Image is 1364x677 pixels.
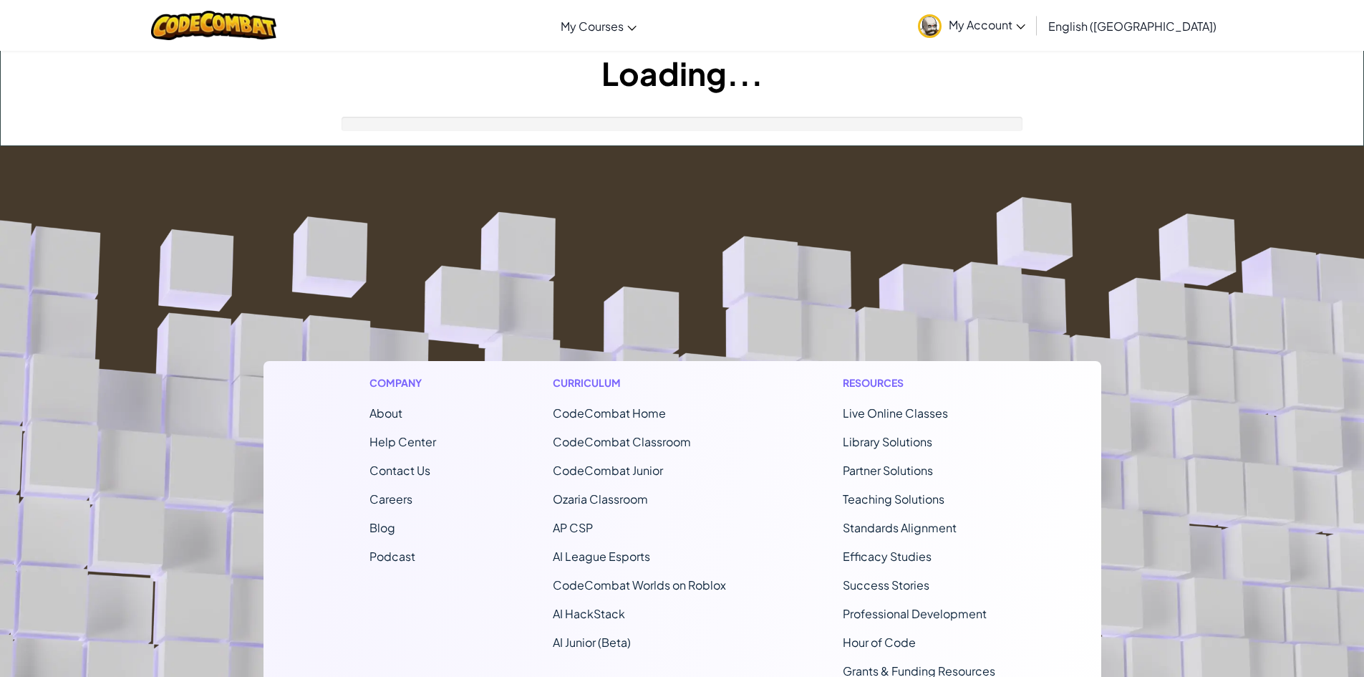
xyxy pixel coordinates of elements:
a: Teaching Solutions [843,491,944,506]
a: Partner Solutions [843,463,933,478]
a: Careers [369,491,412,506]
a: CodeCombat Worlds on Roblox [553,577,726,592]
a: Efficacy Studies [843,549,932,564]
a: Live Online Classes [843,405,948,421]
a: Standards Alignment [843,520,957,535]
a: AP CSP [553,520,593,535]
span: My Courses [561,19,624,34]
img: CodeCombat logo [151,11,276,40]
span: Contact Us [369,463,430,478]
h1: Resources [843,375,995,390]
a: CodeCombat Classroom [553,434,691,449]
a: AI League Esports [553,549,650,564]
a: CodeCombat Junior [553,463,663,478]
h1: Company [369,375,436,390]
a: Professional Development [843,606,987,621]
h1: Curriculum [553,375,726,390]
a: My Account [911,3,1032,48]
a: English ([GEOGRAPHIC_DATA]) [1041,6,1224,45]
a: Podcast [369,549,415,564]
img: avatar [918,14,942,38]
a: My Courses [553,6,644,45]
a: Hour of Code [843,635,916,650]
a: Blog [369,520,395,535]
span: CodeCombat Home [553,405,666,421]
h1: Loading... [1,51,1363,95]
a: About [369,405,402,421]
a: Success Stories [843,577,929,592]
span: English ([GEOGRAPHIC_DATA]) [1048,19,1217,34]
a: AI Junior (Beta) [553,635,631,650]
a: Library Solutions [843,434,932,449]
span: My Account [949,17,1025,32]
a: Ozaria Classroom [553,491,648,506]
a: Help Center [369,434,436,449]
a: AI HackStack [553,606,625,621]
